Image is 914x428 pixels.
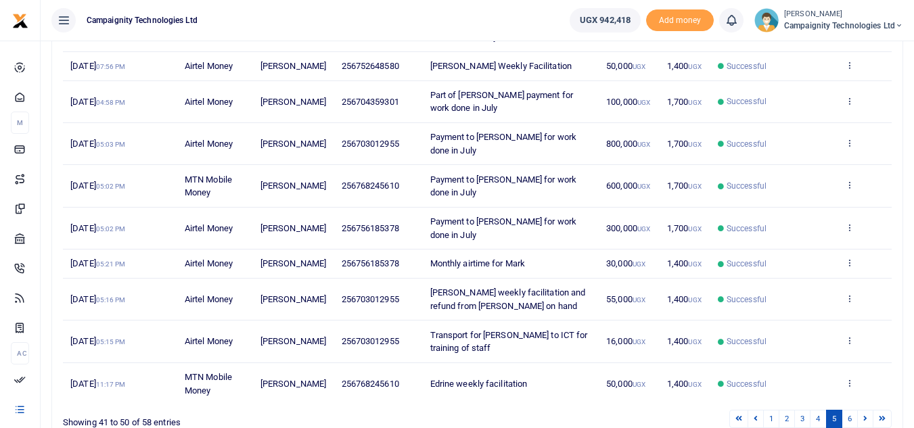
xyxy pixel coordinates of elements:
[342,258,399,268] span: 256756185378
[727,180,767,192] span: Successful
[842,410,858,428] a: 6
[688,338,701,346] small: UGX
[342,379,399,389] span: 256768245610
[185,61,233,71] span: Airtel Money
[606,61,645,71] span: 50,000
[96,99,126,106] small: 04:58 PM
[96,381,126,388] small: 11:17 PM
[727,293,767,306] span: Successful
[688,99,701,106] small: UGX
[688,183,701,190] small: UGX
[580,14,631,27] span: UGX 942,418
[794,410,810,428] a: 3
[727,335,767,348] span: Successful
[260,61,326,71] span: [PERSON_NAME]
[430,90,573,114] span: Part of [PERSON_NAME] payment for work done in July
[763,410,779,428] a: 1
[606,294,645,304] span: 55,000
[342,97,399,107] span: 256704359301
[342,336,399,346] span: 256703012955
[637,141,650,148] small: UGX
[606,336,645,346] span: 16,000
[688,296,701,304] small: UGX
[96,183,126,190] small: 05:02 PM
[430,216,576,240] span: Payment to [PERSON_NAME] for work done in July
[260,258,326,268] span: [PERSON_NAME]
[646,9,714,32] span: Add money
[633,338,645,346] small: UGX
[185,223,233,233] span: Airtel Money
[727,138,767,150] span: Successful
[185,97,233,107] span: Airtel Money
[342,139,399,149] span: 256703012955
[667,223,702,233] span: 1,700
[606,258,645,268] span: 30,000
[260,379,326,389] span: [PERSON_NAME]
[779,410,795,428] a: 2
[260,223,326,233] span: [PERSON_NAME]
[430,330,588,354] span: Transport for [PERSON_NAME] to ICT for training of staff
[606,379,645,389] span: 50,000
[342,223,399,233] span: 256756185378
[185,336,233,346] span: Airtel Money
[637,183,650,190] small: UGX
[260,139,326,149] span: [PERSON_NAME]
[70,61,125,71] span: [DATE]
[96,63,126,70] small: 07:56 PM
[727,60,767,72] span: Successful
[185,258,233,268] span: Airtel Money
[96,141,126,148] small: 05:03 PM
[70,181,125,191] span: [DATE]
[342,181,399,191] span: 256768245610
[633,260,645,268] small: UGX
[430,174,576,198] span: Payment to [PERSON_NAME] for work done in July
[342,294,399,304] span: 256703012955
[633,381,645,388] small: UGX
[688,63,701,70] small: UGX
[727,378,767,390] span: Successful
[646,9,714,32] li: Toup your wallet
[430,258,525,268] span: Monthly airtime for Mark
[606,139,650,149] span: 800,000
[185,174,232,198] span: MTN Mobile Money
[727,222,767,235] span: Successful
[646,14,714,24] a: Add money
[70,336,125,346] span: [DATE]
[688,225,701,233] small: UGX
[260,181,326,191] span: [PERSON_NAME]
[688,260,701,268] small: UGX
[727,95,767,108] span: Successful
[667,258,702,268] span: 1,400
[784,20,903,32] span: Campaignity Technologies Ltd
[70,139,125,149] span: [DATE]
[637,225,650,233] small: UGX
[185,372,232,396] span: MTN Mobile Money
[96,260,126,268] small: 05:21 PM
[430,61,572,71] span: [PERSON_NAME] Weekly Facilitation
[260,294,326,304] span: [PERSON_NAME]
[70,379,125,389] span: [DATE]
[754,8,903,32] a: profile-user [PERSON_NAME] Campaignity Technologies Ltd
[564,8,646,32] li: Wallet ballance
[754,8,779,32] img: profile-user
[12,13,28,29] img: logo-small
[606,223,650,233] span: 300,000
[826,410,842,428] a: 5
[430,132,576,156] span: Payment to [PERSON_NAME] for work done in July
[430,379,528,389] span: Edrine weekly facilitation
[260,336,326,346] span: [PERSON_NAME]
[667,336,702,346] span: 1,400
[81,14,203,26] span: Campaignity Technologies Ltd
[688,141,701,148] small: UGX
[637,99,650,106] small: UGX
[667,379,702,389] span: 1,400
[185,294,233,304] span: Airtel Money
[185,139,233,149] span: Airtel Money
[667,61,702,71] span: 1,400
[96,225,126,233] small: 05:02 PM
[430,287,586,311] span: [PERSON_NAME] weekly facilitation and refund from [PERSON_NAME] on hand
[727,258,767,270] span: Successful
[606,181,650,191] span: 600,000
[810,410,826,428] a: 4
[667,181,702,191] span: 1,700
